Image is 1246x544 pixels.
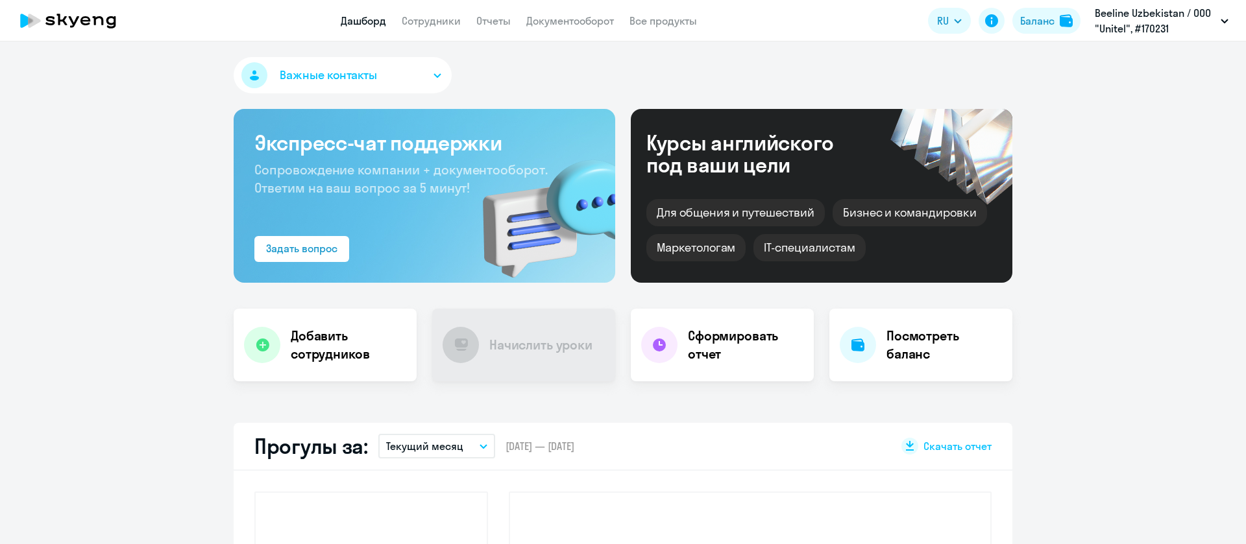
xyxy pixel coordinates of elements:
button: Балансbalance [1012,8,1081,34]
span: Сопровождение компании + документооборот. Ответим на ваш вопрос за 5 минут! [254,161,548,196]
a: Документооборот [526,14,614,27]
div: Баланс [1020,13,1055,29]
span: Важные контакты [280,67,377,84]
img: balance [1060,14,1073,27]
div: Для общения и путешествий [646,199,825,226]
div: Бизнес и командировки [833,199,987,226]
span: Скачать отчет [923,439,992,453]
span: RU [937,13,949,29]
button: Beeline Uzbekistan / ООО "Unitel", #170231 [1088,5,1235,36]
button: Текущий месяц [378,434,495,458]
h4: Сформировать отчет [688,327,803,363]
div: Задать вопрос [266,241,337,256]
div: Курсы английского под ваши цели [646,132,868,176]
button: Задать вопрос [254,236,349,262]
button: Важные контакты [234,57,452,93]
h4: Добавить сотрудников [291,327,406,363]
a: Дашборд [341,14,386,27]
p: Текущий месяц [386,438,463,454]
a: Сотрудники [402,14,461,27]
img: bg-img [464,137,615,283]
h2: Прогулы за: [254,433,368,459]
a: Отчеты [476,14,511,27]
span: [DATE] — [DATE] [506,439,574,453]
h3: Экспресс-чат поддержки [254,130,594,156]
h4: Начислить уроки [489,336,592,354]
div: Маркетологам [646,234,746,261]
a: Все продукты [629,14,697,27]
h4: Посмотреть баланс [886,327,1002,363]
button: RU [928,8,971,34]
div: IT-специалистам [753,234,865,261]
p: Beeline Uzbekistan / ООО "Unitel", #170231 [1095,5,1215,36]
